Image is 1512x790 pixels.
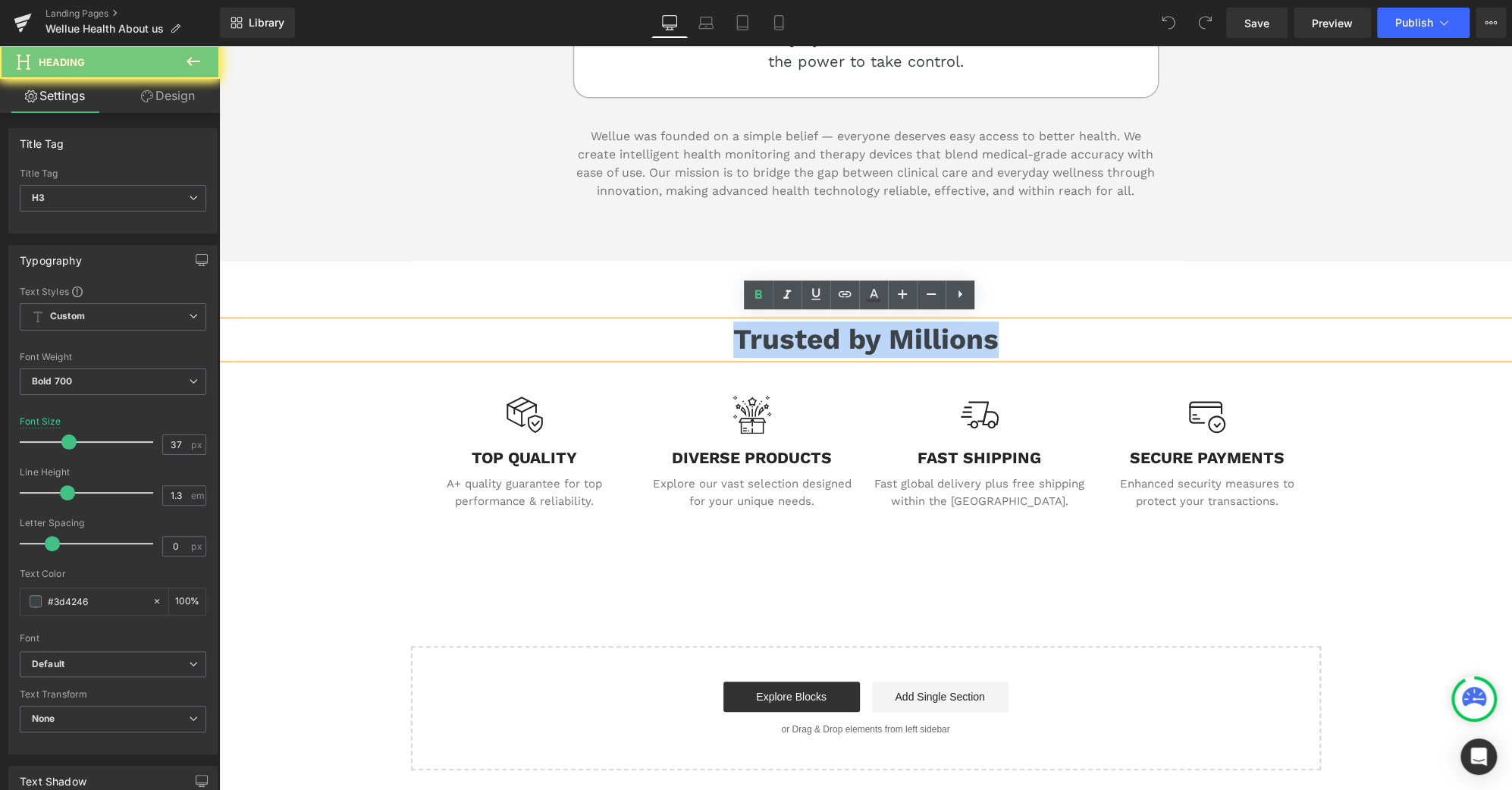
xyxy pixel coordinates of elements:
span: Wellue Health About us [45,23,164,35]
i: Default [32,658,64,671]
p: or Drag & Drop elements from left sidebar [216,679,1078,689]
span: Wellue was founded on a simple belief — everyone deserves easy access to better health. We create... [357,83,936,152]
span: Library [249,16,284,30]
button: Undo [1153,8,1184,38]
b: Bold 700 [32,375,72,387]
b: FAST SHIPPING [698,403,822,422]
div: Text Transform [20,689,206,700]
b: Custom [50,310,85,323]
div: Title Tag [20,129,64,150]
p: Explore our vast selection designed for your unique needs. [428,430,638,464]
div: Open Intercom Messenger [1460,738,1497,775]
b: H3 [32,192,45,203]
div: % [169,588,205,615]
b: None [32,713,55,724]
div: Font Weight [20,352,206,362]
b: TOP QUALITY [253,403,358,422]
a: Explore Blocks [504,636,641,666]
span: px [191,541,204,551]
a: Landing Pages [45,8,220,20]
p: A+ quality guarantee for top performance & reliability. [200,430,411,464]
span: Publish [1395,17,1433,29]
div: Title Tag [20,168,206,179]
span: Heading [39,56,85,68]
p: Fast global delivery plus free shipping within the [GEOGRAPHIC_DATA]. [655,430,866,464]
div: Line Height [20,467,206,478]
b: SECURE PAYMENTS [911,403,1065,422]
p: Enhanced security measures to protect your transactions. [883,430,1093,464]
div: Text Styles [20,285,206,297]
span: em [191,491,204,500]
span: px [191,440,204,450]
div: Typography [20,246,82,267]
b: DIVERSE PRODUCTS [453,403,613,422]
a: Desktop [651,8,688,38]
a: Laptop [688,8,724,38]
button: Redo [1190,8,1220,38]
div: Font Size [20,416,61,427]
div: Text Color [20,569,206,579]
button: Publish [1377,8,1470,38]
a: Design [113,79,223,113]
span: Save [1244,15,1269,31]
a: Tablet [724,8,761,38]
a: Mobile [761,8,797,38]
a: Add Single Section [653,636,789,666]
div: Letter Spacing [20,518,206,528]
div: Font [20,633,206,644]
button: More [1476,8,1506,38]
a: Preview [1294,8,1371,38]
div: Text Shadow [20,766,86,788]
span: Preview [1312,15,1353,31]
a: New Library [220,8,295,38]
input: Color [48,593,145,610]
